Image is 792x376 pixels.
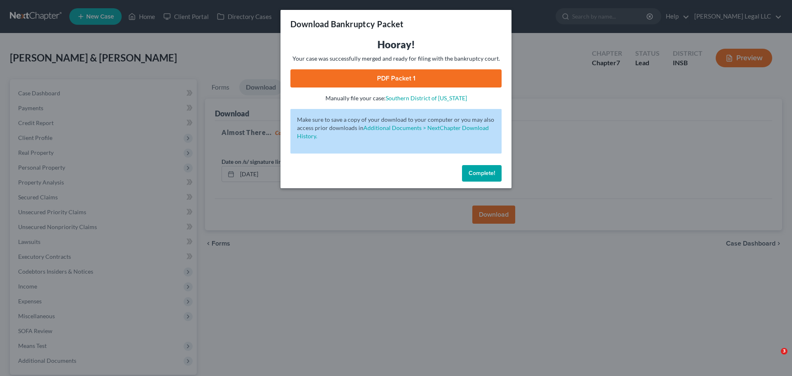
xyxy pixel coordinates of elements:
[290,69,502,87] a: PDF Packet 1
[462,165,502,182] button: Complete!
[764,348,784,368] iframe: Intercom live chat
[386,95,467,102] a: Southern District of [US_STATE]
[290,38,502,51] h3: Hooray!
[290,54,502,63] p: Your case was successfully merged and ready for filing with the bankruptcy court.
[469,170,495,177] span: Complete!
[781,348,787,355] span: 3
[297,124,489,140] a: Additional Documents > NextChapter Download History.
[290,94,502,102] p: Manually file your case:
[290,18,403,30] h3: Download Bankruptcy Packet
[297,116,495,140] p: Make sure to save a copy of your download to your computer or you may also access prior downloads in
